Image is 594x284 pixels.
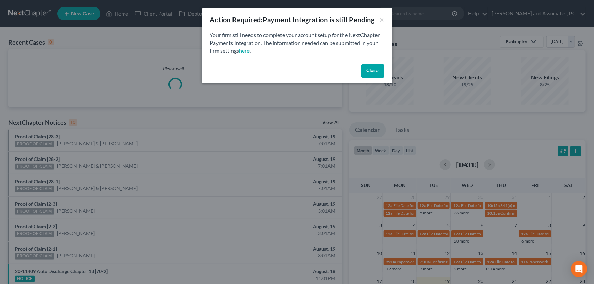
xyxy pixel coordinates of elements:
[571,261,587,277] div: Open Intercom Messenger
[210,31,384,55] p: Your firm still needs to complete your account setup for the NextChapter Payments Integration. Th...
[239,47,250,54] a: here
[210,16,263,24] u: Action Required:
[380,16,384,24] button: ×
[210,15,375,24] div: Payment Integration is still Pending
[361,64,384,78] button: Close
